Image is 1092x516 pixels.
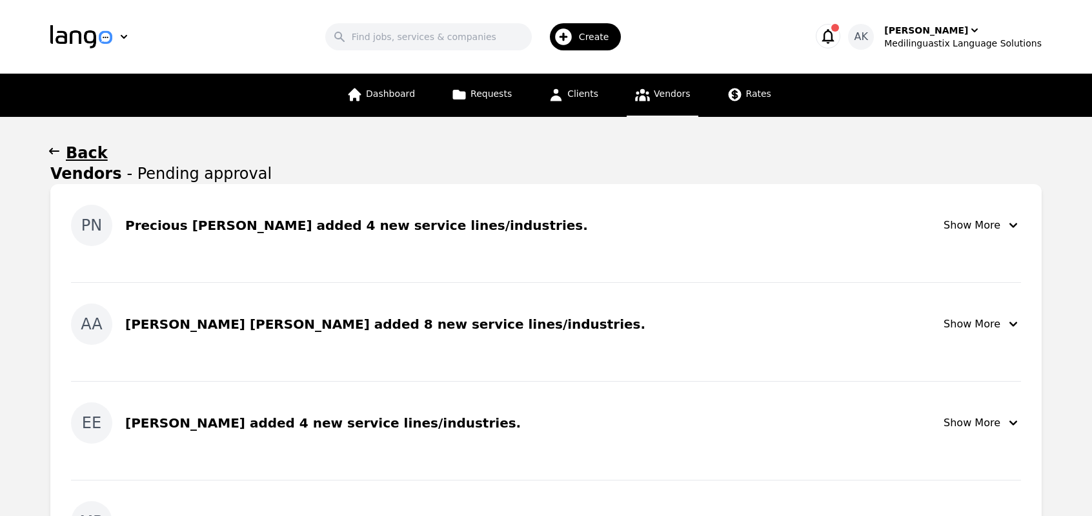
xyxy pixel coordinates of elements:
a: Requests [443,74,520,117]
div: [PERSON_NAME] [PERSON_NAME] added 8 new service lines/industries. [125,315,645,333]
span: Dashboard [366,88,415,99]
div: Precious [PERSON_NAME] added 4 new service lines/industries. [125,216,588,234]
button: Show More [944,402,1021,444]
div: Medilinguastix Language Solutions [884,37,1042,50]
span: AA [81,314,103,335]
span: Clients [567,88,598,99]
input: Find jobs, services & companies [325,23,532,50]
button: AK[PERSON_NAME]Medilinguastix Language Solutions [848,24,1042,50]
span: EE [82,413,101,433]
span: Create [579,30,618,43]
img: Logo [50,25,112,48]
button: Show More [944,304,1021,345]
div: Show More [944,316,1021,332]
a: Dashboard [339,74,423,117]
span: Vendors [654,88,690,99]
div: [PERSON_NAME] added 4 new service lines/industries. [125,414,521,432]
a: Clients [540,74,606,117]
span: AK [854,29,868,45]
a: Rates [719,74,779,117]
div: Show More [944,218,1021,233]
div: [PERSON_NAME] [884,24,968,37]
h1: Back [66,143,108,163]
button: Create [532,18,629,56]
span: Requests [470,88,512,99]
button: Back [50,143,1042,163]
span: Rates [746,88,771,99]
span: PN [81,215,102,236]
span: - Pending approval [126,163,272,184]
h1: Vendors [50,163,121,184]
button: Show More [944,205,1021,246]
div: Show More [944,415,1021,431]
a: Vendors [627,74,698,117]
